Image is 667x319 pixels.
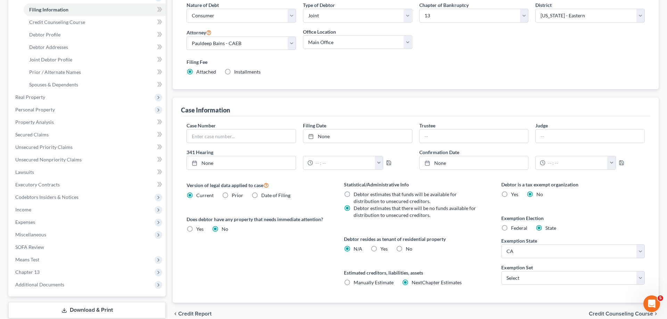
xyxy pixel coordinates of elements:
[15,107,55,112] span: Personal Property
[501,181,645,188] label: Debtor is a tax exempt organization
[15,269,40,275] span: Chapter 13
[354,279,394,285] span: Manually Estimate
[187,129,296,143] input: Enter case number...
[29,82,78,87] span: Spouses & Dependents
[24,28,166,41] a: Debtor Profile
[303,1,335,9] label: Type of Debtor
[29,57,72,62] span: Joint Debtor Profile
[15,169,34,175] span: Lawsuits
[535,1,552,9] label: District
[10,128,166,141] a: Secured Claims
[222,226,228,232] span: No
[187,216,330,223] label: Does debtor have any property that needs immediate attention?
[15,219,35,225] span: Expenses
[344,269,487,276] label: Estimated creditors, liabilities, assets
[181,106,230,114] div: Case Information
[535,122,548,129] label: Judge
[10,166,166,178] a: Lawsuits
[536,191,543,197] span: No
[173,311,212,317] button: chevron_left Credit Report
[406,246,412,252] span: No
[303,122,326,129] label: Filing Date
[354,205,476,218] span: Debtor estimates that there will be no funds available for distribution to unsecured creditors.
[653,311,659,317] i: chevron_right
[420,156,528,169] a: None
[15,119,54,125] span: Property Analysis
[234,69,261,75] span: Installments
[10,241,166,253] a: SOFA Review
[15,157,82,162] span: Unsecured Nonpriority Claims
[545,156,608,169] input: -- : --
[412,279,462,285] span: NextChapter Estimates
[24,66,166,78] a: Prior / Alternate Names
[589,311,659,317] button: Credit Counseling Course chevron_right
[232,192,243,198] span: Prior
[15,207,31,212] span: Income
[24,78,166,91] a: Spouses & Dependents
[29,44,68,50] span: Debtor Addresses
[24,16,166,28] a: Credit Counseling Course
[536,129,644,143] input: --
[196,192,214,198] span: Current
[303,129,412,143] a: None
[187,156,296,169] a: None
[380,246,388,252] span: Yes
[29,7,68,12] span: Filing Information
[15,282,64,287] span: Additional Documents
[187,28,212,36] label: Attorney
[419,1,469,9] label: Chapter of Bankruptcy
[416,149,649,156] label: Confirmation Date
[178,311,212,317] span: Credit Report
[313,156,375,169] input: -- : --
[29,19,85,25] span: Credit Counseling Course
[187,1,219,9] label: Nature of Debt
[187,122,216,129] label: Case Number
[501,264,533,271] label: Exemption Set
[29,69,81,75] span: Prior / Alternate Names
[24,53,166,66] a: Joint Debtor Profile
[344,235,487,243] label: Debtor resides as tenant of residential property
[15,182,60,187] span: Executory Contracts
[187,58,645,66] label: Filing Fee
[10,116,166,128] a: Property Analysis
[24,3,166,16] a: Filing Information
[261,192,290,198] span: Date of Filing
[173,311,178,317] i: chevron_left
[29,32,60,37] span: Debtor Profile
[183,149,416,156] label: 341 Hearing
[501,237,537,244] label: Exemption State
[187,181,330,189] label: Version of legal data applied to case
[589,311,653,317] span: Credit Counseling Course
[658,295,663,301] span: 5
[15,144,73,150] span: Unsecured Priority Claims
[15,232,46,237] span: Miscellaneous
[419,122,435,129] label: Trustee
[511,225,527,231] span: Federal
[420,129,528,143] input: --
[545,225,556,231] span: State
[196,226,204,232] span: Yes
[511,191,518,197] span: Yes
[15,257,39,262] span: Means Test
[196,69,216,75] span: Attached
[8,302,166,318] a: Download & Print
[354,191,457,204] span: Debtor estimates that funds will be available for distribution to unsecured creditors.
[10,178,166,191] a: Executory Contracts
[303,28,336,35] label: Office Location
[10,153,166,166] a: Unsecured Nonpriority Claims
[24,41,166,53] a: Debtor Addresses
[10,141,166,153] a: Unsecured Priority Claims
[643,295,660,312] iframe: Intercom live chat
[501,215,645,222] label: Exemption Election
[354,246,362,252] span: N/A
[15,132,49,137] span: Secured Claims
[15,244,44,250] span: SOFA Review
[15,194,79,200] span: Codebtors Insiders & Notices
[344,181,487,188] label: Statistical/Administrative Info
[15,94,45,100] span: Real Property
